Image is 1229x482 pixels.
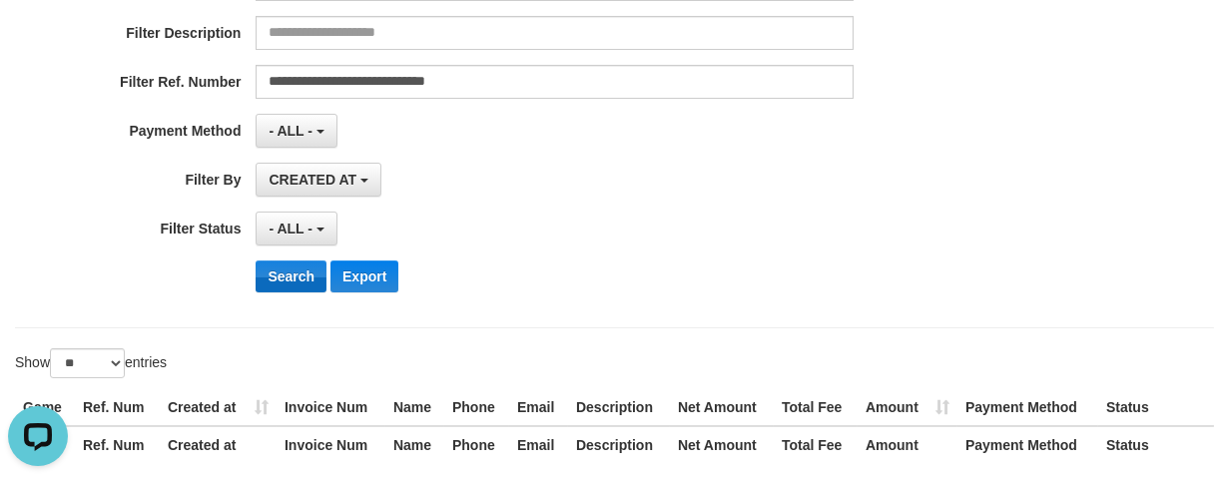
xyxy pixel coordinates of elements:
[269,123,312,139] span: - ALL -
[858,389,957,426] th: Amount
[256,163,381,197] button: CREATED AT
[256,260,326,292] button: Search
[75,389,160,426] th: Ref. Num
[269,172,356,188] span: CREATED AT
[160,389,277,426] th: Created at
[670,426,774,463] th: Net Amount
[385,389,444,426] th: Name
[256,212,336,245] button: - ALL -
[15,348,167,378] label: Show entries
[444,426,509,463] th: Phone
[15,389,75,426] th: Game
[50,348,125,378] select: Showentries
[160,426,277,463] th: Created at
[1098,426,1214,463] th: Status
[1098,389,1214,426] th: Status
[269,221,312,237] span: - ALL -
[277,389,385,426] th: Invoice Num
[509,426,568,463] th: Email
[957,426,1098,463] th: Payment Method
[256,114,336,148] button: - ALL -
[330,260,398,292] button: Export
[568,389,670,426] th: Description
[858,426,957,463] th: Amount
[444,389,509,426] th: Phone
[957,389,1098,426] th: Payment Method
[568,426,670,463] th: Description
[670,389,774,426] th: Net Amount
[774,426,858,463] th: Total Fee
[774,389,858,426] th: Total Fee
[75,426,160,463] th: Ref. Num
[8,8,68,68] button: Open LiveChat chat widget
[509,389,568,426] th: Email
[277,426,385,463] th: Invoice Num
[385,426,444,463] th: Name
